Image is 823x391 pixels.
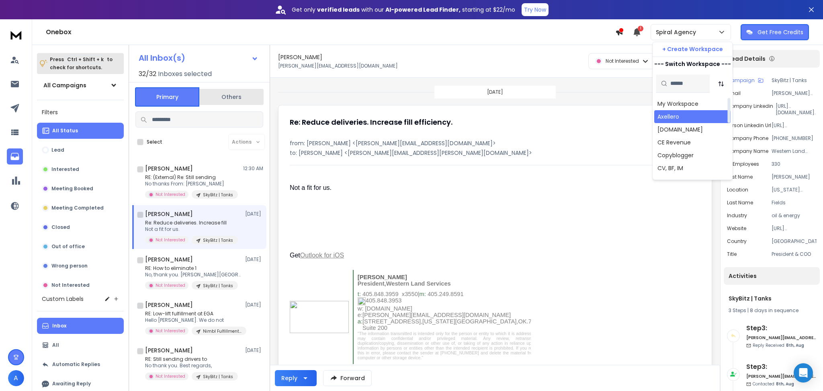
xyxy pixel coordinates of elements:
[8,370,24,386] button: A
[518,318,526,331] td: OK
[366,297,402,304] a: 405.848.3953
[51,243,85,250] p: Out of office
[37,337,124,353] button: All
[386,280,451,287] td: Western Land Services
[203,328,242,334] p: Nimbl Fulfillment | Retail Angle
[43,81,86,89] h1: All Campaigns
[52,342,59,348] p: All
[638,26,643,31] span: 1
[37,219,124,235] button: Closed
[750,307,798,314] span: 8 days in sequence
[290,139,700,147] p: from: [PERSON_NAME] <[PERSON_NAME][EMAIL_ADDRESS][DOMAIN_NAME]>
[727,212,747,219] p: industry
[362,318,421,331] td: [STREET_ADDRESS] Suite 200
[37,277,124,293] button: Not Interested
[145,210,193,218] h1: [PERSON_NAME]
[657,100,698,108] div: My Workspace
[528,318,545,331] td: 73114
[51,185,93,192] p: Meeting Booked
[746,323,817,333] h6: Step 3 :
[729,294,815,303] h1: SkyBitz | Tanks
[772,251,817,257] p: President & COO
[727,135,768,142] p: Company Phone
[145,226,238,233] p: Not a fit for us.
[727,238,747,245] p: Country
[8,27,24,42] img: logo
[243,165,263,172] p: 12:30 AM
[52,128,78,134] p: All Status
[385,280,386,287] td: ,
[323,370,372,386] button: Forward
[292,6,515,14] p: Get only with our starting at $22/mo
[724,267,820,285] div: Activities
[203,192,233,198] p: SkyBitz | Tanks
[772,161,817,167] p: 330
[275,370,317,386] button: Reply
[290,149,700,157] p: to: [PERSON_NAME] <[PERSON_NAME][EMAIL_ADDRESS][PERSON_NAME][DOMAIN_NAME]>
[657,126,703,134] div: [DOMAIN_NAME]
[317,6,360,14] strong: verified leads
[290,117,452,128] h1: Re: Reduce deliveries. Increase fill efficiency.
[772,187,817,193] p: [US_STATE][GEOGRAPHIC_DATA]
[145,362,238,369] p: No thank you. Best regards,
[51,282,90,288] p: Not Interested
[727,148,768,154] p: Company Name
[746,373,817,379] h6: [PERSON_NAME][EMAIL_ADDRESS][PERSON_NAME][DOMAIN_NAME]
[741,24,809,40] button: Get Free Credits
[37,200,124,216] button: Meeting Completed
[727,122,771,129] p: Person Linkedin Url
[158,69,212,79] h3: Inboxes selected
[786,342,804,348] span: 8th, Aug
[772,200,817,206] p: Fields
[145,272,242,278] p: No, thank you. [PERSON_NAME][GEOGRAPHIC_DATA]
[657,138,691,146] div: CE Revenue
[203,374,233,380] p: SkyBitz | Tanks
[713,76,729,92] button: Sort by Sort A-Z
[245,302,263,308] p: [DATE]
[772,77,817,84] p: SkyBitz | Tanks
[358,331,545,360] td: "The information transmitted is intended only for the person or entity to which it is addressed a...
[727,90,741,97] p: Email
[37,107,124,118] h3: Filters
[727,77,764,84] button: Campaign
[794,363,813,383] div: Open Intercom Messenger
[37,161,124,177] button: Interested
[727,174,753,180] p: First Name
[37,356,124,372] button: Automatic Replies
[656,28,699,36] p: Spiral Agency
[606,58,639,64] p: Not Interested
[145,255,193,263] h1: [PERSON_NAME]
[37,318,124,334] button: Inbox
[132,50,265,66] button: All Inbox(s)
[358,318,362,331] td: a:
[139,54,185,62] h1: All Inbox(s)
[657,113,679,121] div: Axellero
[753,381,794,387] p: Contacted
[145,165,193,173] h1: [PERSON_NAME]
[772,90,817,97] p: [PERSON_NAME][EMAIL_ADDRESS][DOMAIN_NAME]
[746,362,817,372] h6: Step 3 :
[757,28,803,36] p: Get Free Credits
[37,258,124,274] button: Wrong person
[290,251,524,260] div: Get
[145,181,238,187] p: No thanks From: [PERSON_NAME]
[657,151,694,159] div: Copyblogger
[772,225,817,232] p: [URL][DOMAIN_NAME]
[772,135,817,142] p: [PHONE_NUMBER]
[776,103,817,116] p: [URL][DOMAIN_NAME].
[199,88,264,106] button: Others
[418,291,420,305] td: |
[727,77,755,84] p: Campaign
[422,318,516,331] td: [US_STATE][GEOGRAPHIC_DATA]
[300,252,344,259] a: Outlook for iOS
[772,174,817,180] p: [PERSON_NAME]
[522,3,549,16] button: Try Now
[156,328,185,334] p: Not Interested
[51,166,79,173] p: Interested
[51,263,88,269] p: Wrong person
[653,42,732,56] button: + Create Workspace
[772,212,817,219] p: oil & energy
[42,295,84,303] h3: Custom Labels
[147,139,162,145] label: Select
